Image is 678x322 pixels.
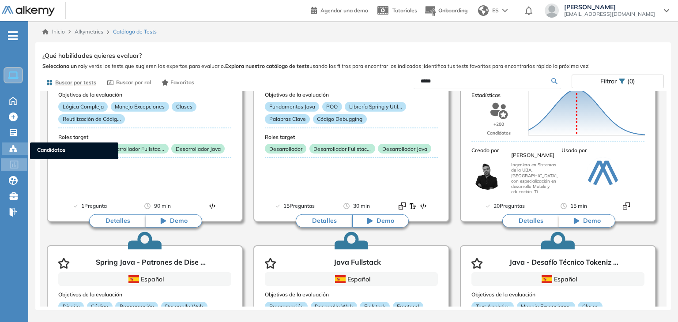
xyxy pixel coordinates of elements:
[158,75,198,90] button: Favoritos
[58,102,108,112] p: Lógica Compleja
[90,274,200,284] div: Español
[265,134,438,140] h3: Roles target
[335,275,346,283] img: ESP
[559,214,615,228] button: Demo
[583,217,601,225] span: Demo
[393,302,423,311] p: Frontend
[587,157,619,190] img: company-logo
[58,134,231,140] h3: Roles target
[493,202,525,210] span: 20 Preguntas
[58,114,125,124] p: Reutilización de Códig...
[353,202,370,210] span: 30 min
[265,102,319,112] p: Fundamentos Java
[296,214,352,228] button: Detalles
[296,274,407,284] div: Español
[487,128,511,137] p: Candidatos
[334,258,381,269] p: Java Fullstack
[55,79,96,86] span: Buscar por tests
[170,79,194,86] span: Favoritos
[471,157,504,190] img: author-avatar
[42,62,664,70] span: y verás los tests que sugieren los expertos para evaluarlo. usando los filtros para encontrar los...
[58,292,231,298] h3: Objetivos de la evaluación
[478,5,489,16] img: world
[378,144,431,154] p: Desarrollador Java
[578,302,603,311] p: Clases
[116,79,151,86] span: Buscar por rol
[265,302,308,311] p: Programación
[502,214,559,228] button: Detalles
[87,302,113,311] p: Código
[600,75,617,88] span: Filtrar
[265,92,438,98] h3: Objetivos de la evaluación
[313,114,367,124] p: Código Debugging
[2,6,55,17] img: Logo
[399,202,406,210] img: Format test logo
[320,7,368,14] span: Agendar una demo
[570,202,587,210] span: 15 min
[492,7,499,15] span: ES
[225,63,309,69] b: Explora nuestro catálogo de tests
[471,92,644,98] h3: Estadísticas
[81,202,107,210] span: 1 Pregunta
[89,214,146,228] button: Detalles
[493,120,504,129] p: +200
[517,302,575,311] p: Manejo Excepciones
[627,75,635,88] span: (0)
[564,4,655,11] span: [PERSON_NAME]
[42,51,142,60] span: ¿Qué habilidades quieres evaluar?
[265,114,310,124] p: Palabras Clave
[42,28,65,36] a: Inicio
[471,147,558,154] h3: Creado por
[352,214,409,228] button: Demo
[37,146,111,156] span: Candidatos
[209,202,216,210] img: Format test logo
[392,7,417,14] span: Tutoriales
[96,258,206,269] p: Spring Java - Patrones de Dise ...
[58,92,231,98] h3: Objetivos de la evaluación
[103,144,169,154] p: Desarrollador Fullstac...
[309,144,375,154] p: Desarrollador Fullstac...
[322,102,342,112] p: POO
[265,292,438,298] h3: Objetivos de la evaluación
[377,217,394,225] span: Demo
[420,202,427,210] img: Format test logo
[503,274,614,284] div: Español
[438,7,467,14] span: Onboarding
[171,144,225,154] p: Desarrollador Java
[161,302,207,311] p: Desarrollo Web
[471,302,514,311] p: Text Analytics
[283,202,315,210] span: 15 Preguntas
[154,202,171,210] span: 90 min
[170,217,188,225] span: Demo
[128,275,139,283] img: ESP
[345,102,406,112] p: Librería Spring y Util...
[146,214,202,228] button: Demo
[58,302,84,311] p: Diseño
[265,144,306,154] p: Desarrollador
[42,63,85,69] b: Selecciona un rol
[8,35,18,37] i: -
[111,102,169,112] p: Manejo Excepciones
[115,302,158,311] p: Programación
[471,292,644,298] h3: Objetivos de la evaluación
[42,75,100,90] button: Buscar por tests
[564,11,655,18] span: [EMAIL_ADDRESS][DOMAIN_NAME]
[311,302,357,311] p: Desarrollo Web
[360,302,390,311] p: Fullstack
[511,162,558,195] p: Ingeniero en Sistemas de la UBA, [GEOGRAPHIC_DATA], con especialización en desarrollo Mobile y ed...
[172,102,196,112] p: Clases
[623,202,630,210] img: Format test logo
[542,275,552,283] img: ESP
[103,75,154,90] button: Buscar por rol
[409,202,416,210] img: Format test logo
[311,4,368,15] a: Agendar una demo
[511,152,558,159] h3: [PERSON_NAME]
[502,9,508,12] img: arrow
[509,258,618,269] p: Java - Desafío Técnico Tokeniz ...
[424,1,467,20] button: Onboarding
[75,28,103,35] span: Alkymetrics
[113,28,157,36] span: Catálogo de Tests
